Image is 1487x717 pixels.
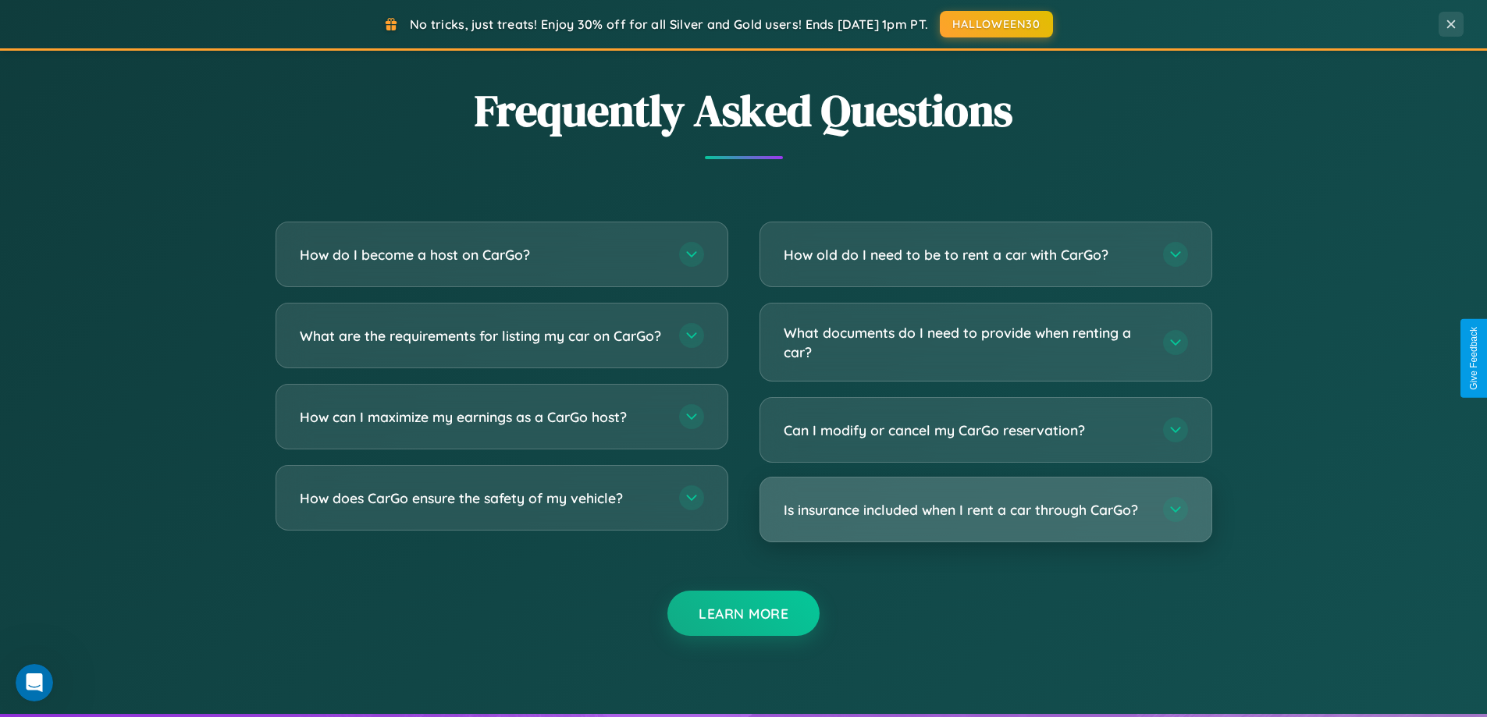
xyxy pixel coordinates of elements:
[16,664,53,701] iframe: Intercom live chat
[276,80,1212,140] h2: Frequently Asked Questions
[784,500,1147,520] h3: Is insurance included when I rent a car through CarGo?
[1468,327,1479,390] div: Give Feedback
[784,421,1147,440] h3: Can I modify or cancel my CarGo reservation?
[300,326,663,346] h3: What are the requirements for listing my car on CarGo?
[410,16,928,32] span: No tricks, just treats! Enjoy 30% off for all Silver and Gold users! Ends [DATE] 1pm PT.
[784,245,1147,264] h3: How old do I need to be to rent a car with CarGo?
[667,591,820,636] button: Learn More
[940,11,1053,37] button: HALLOWEEN30
[784,323,1147,361] h3: What documents do I need to provide when renting a car?
[300,407,663,427] h3: How can I maximize my earnings as a CarGo host?
[300,488,663,508] h3: How does CarGo ensure the safety of my vehicle?
[300,245,663,264] h3: How do I become a host on CarGo?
